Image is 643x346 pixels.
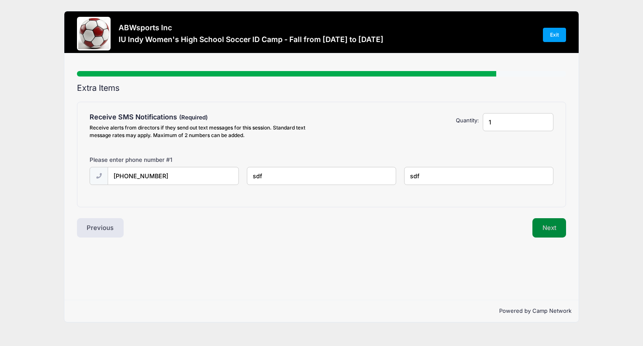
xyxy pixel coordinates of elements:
button: Previous [77,218,124,238]
h3: IU Indy Women's High School Soccer ID Camp - Fall from [DATE] to [DATE] [119,35,384,44]
h2: Extra Items [77,83,566,93]
span: 1 [170,156,172,163]
input: Name [247,167,396,185]
h3: ABWsports Inc [119,23,384,32]
label: Please enter phone number # [90,156,172,164]
h4: Receive SMS Notifications [90,113,318,121]
input: (xxx) xxx-xxxx [108,167,238,185]
button: Next [532,218,566,238]
input: Relationship [404,167,553,185]
p: Powered by Camp Network [71,307,572,315]
input: Quantity [483,113,553,131]
div: Receive alerts from directors if they send out text messages for this session. Standard text mess... [90,124,318,139]
a: Exit [543,28,566,42]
